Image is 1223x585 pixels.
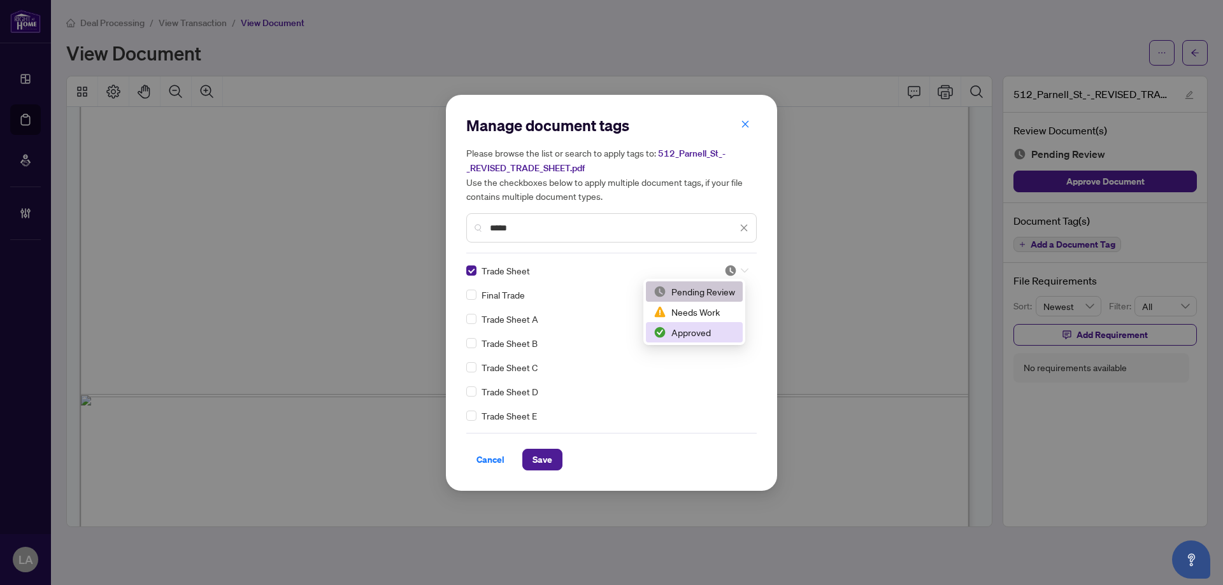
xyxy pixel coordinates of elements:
img: status [654,306,666,318]
div: Pending Review [646,281,743,302]
span: Trade Sheet A [482,312,538,326]
div: Approved [654,325,735,339]
img: status [654,285,666,298]
button: Open asap [1172,540,1210,579]
span: Trade Sheet C [482,360,538,374]
button: Cancel [466,449,515,470]
img: status [724,264,737,277]
div: Needs Work [654,305,735,319]
div: Needs Work [646,302,743,322]
div: Pending Review [654,285,735,299]
span: close [740,223,748,232]
h2: Manage document tags [466,115,757,136]
h5: Please browse the list or search to apply tags to: Use the checkboxes below to apply multiple doc... [466,146,757,203]
div: Approved [646,322,743,342]
img: status [654,326,666,339]
button: Save [522,449,562,470]
span: Pending Review [724,264,748,277]
span: close [741,120,750,129]
span: Trade Sheet [482,264,530,278]
span: 512_Parnell_St_-_REVISED_TRADE_SHEET.pdf [466,148,726,174]
span: Trade Sheet D [482,384,538,398]
span: Cancel [476,449,504,470]
span: Final Trade [482,288,525,302]
span: Save [533,449,552,470]
span: Trade Sheet B [482,336,538,350]
span: Trade Sheet E [482,409,537,423]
